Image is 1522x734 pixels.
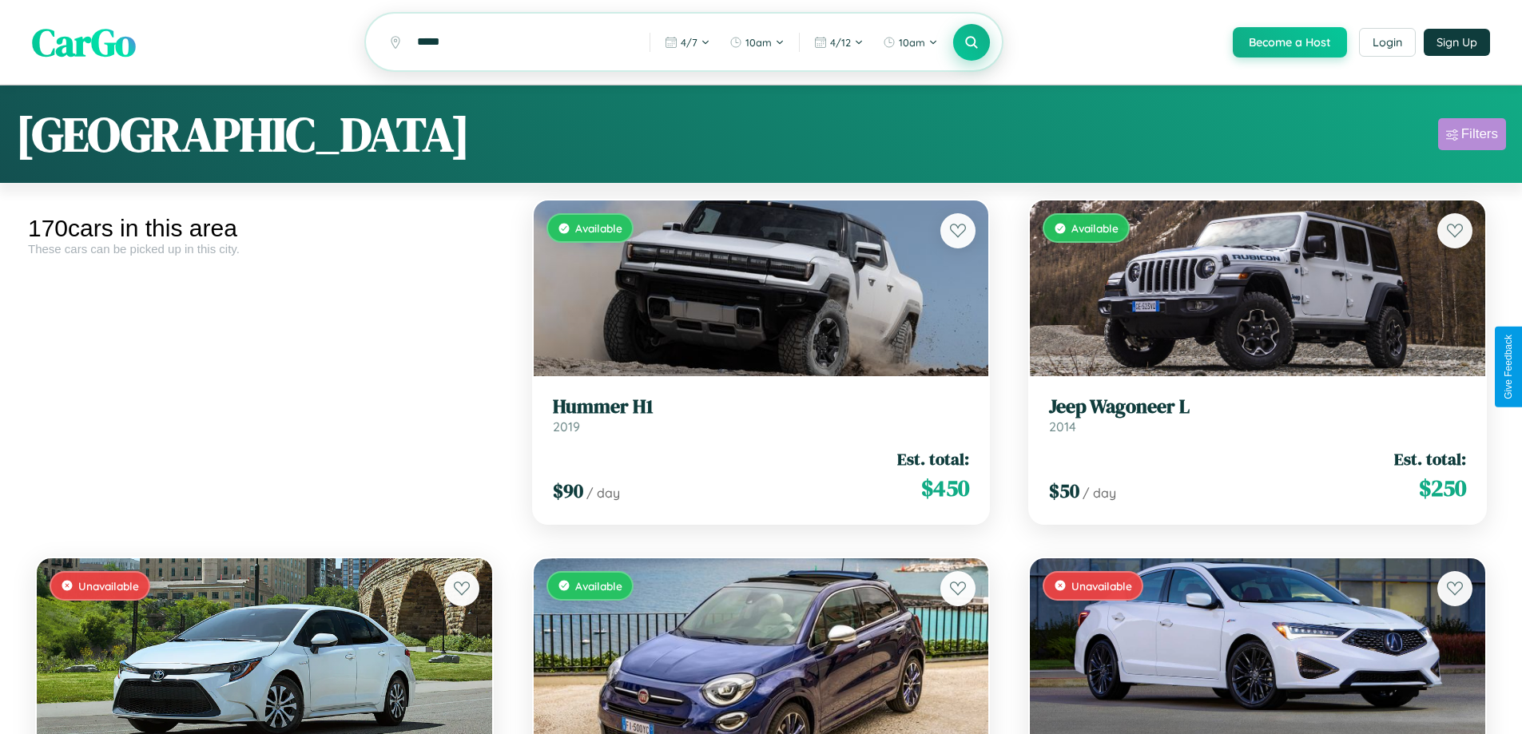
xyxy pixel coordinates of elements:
span: 2019 [553,419,580,434]
h3: Hummer H1 [553,395,970,419]
span: 10am [745,36,772,49]
span: Available [575,221,622,235]
span: Unavailable [1071,579,1132,593]
span: $ 50 [1049,478,1079,504]
span: 10am [899,36,925,49]
span: 4 / 7 [681,36,697,49]
span: $ 250 [1419,472,1466,504]
h3: Jeep Wagoneer L [1049,395,1466,419]
div: 170 cars in this area [28,215,501,242]
a: Hummer H12019 [553,395,970,434]
button: 10am [721,30,793,55]
h1: [GEOGRAPHIC_DATA] [16,101,470,167]
span: / day [1083,485,1116,501]
span: CarGo [32,16,136,69]
div: Filters [1461,126,1498,142]
span: 4 / 12 [830,36,851,49]
div: These cars can be picked up in this city. [28,242,501,256]
span: Est. total: [1394,447,1466,470]
span: 2014 [1049,419,1076,434]
button: 4/12 [806,30,872,55]
button: 10am [875,30,946,55]
span: $ 90 [553,478,583,504]
span: Available [1071,221,1119,235]
span: Unavailable [78,579,139,593]
div: Give Feedback [1503,335,1514,399]
button: Login [1359,28,1416,57]
span: $ 450 [921,472,969,504]
button: Become a Host [1233,27,1347,58]
span: / day [586,485,620,501]
a: Jeep Wagoneer L2014 [1049,395,1466,434]
span: Est. total: [897,447,969,470]
button: Sign Up [1424,29,1490,56]
button: Filters [1438,118,1506,150]
span: Available [575,579,622,593]
button: 4/7 [657,30,718,55]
